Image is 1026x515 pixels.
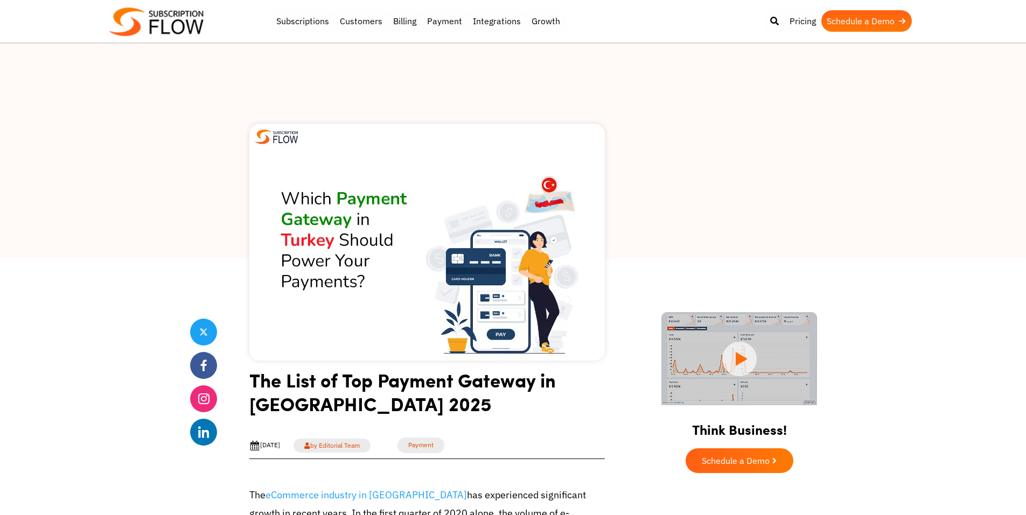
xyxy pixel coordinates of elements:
[784,10,821,32] a: Pricing
[422,10,467,32] a: Payment
[249,124,605,361] img: payment gateway in turkey
[266,489,467,501] a: eCommerce industry in [GEOGRAPHIC_DATA]
[334,10,388,32] a: Customers
[271,10,334,32] a: Subscriptions
[388,10,422,32] a: Billing
[686,448,793,473] a: Schedule a Demo
[526,10,566,32] a: Growth
[821,10,912,32] a: Schedule a Demo
[109,8,204,36] img: Subscriptionflow
[467,10,526,32] a: Integrations
[249,368,605,424] h1: The List of Top Payment Gateway in [GEOGRAPHIC_DATA] 2025
[702,456,770,465] span: Schedule a Demo
[249,440,280,451] div: [DATE]
[661,312,817,405] img: intro video
[294,439,371,453] a: by Editorial Team
[643,408,836,443] h2: Think Business!
[397,438,444,453] a: Payment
